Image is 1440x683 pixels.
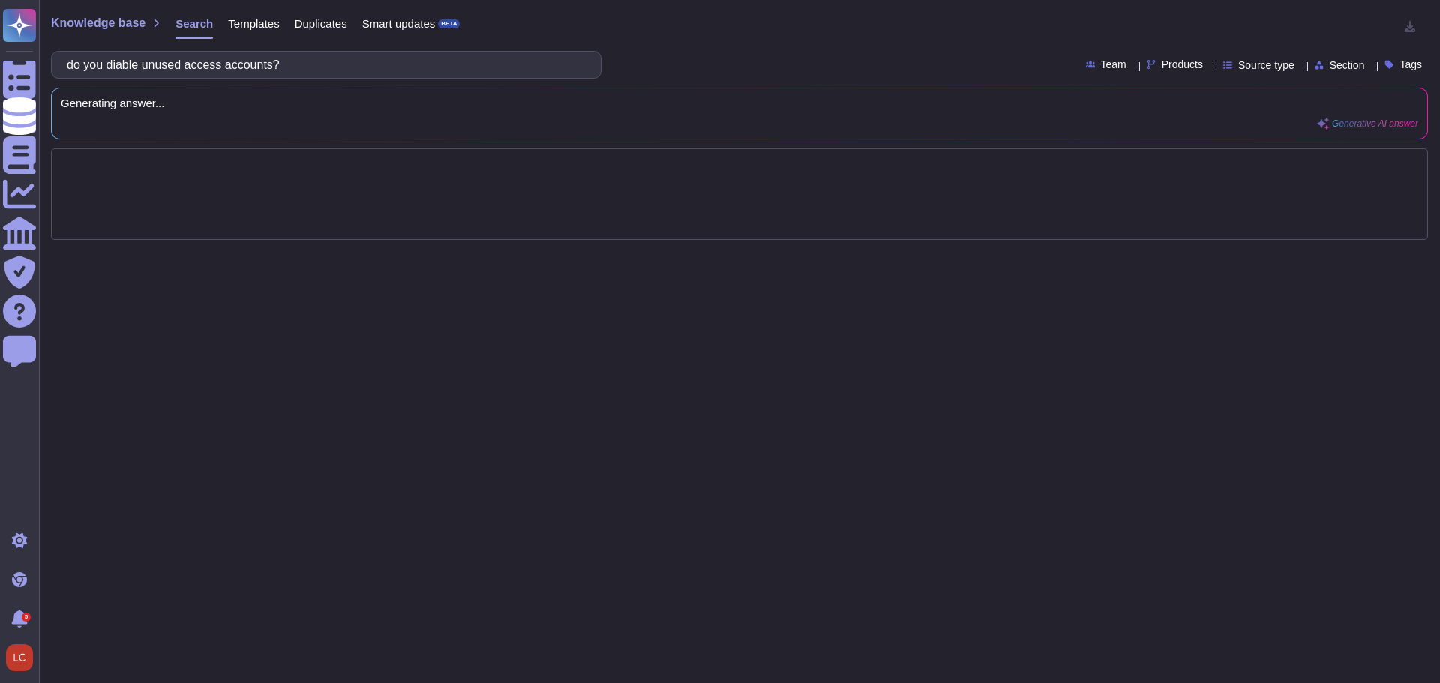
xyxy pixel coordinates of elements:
img: user [6,644,33,671]
span: Generative AI answer [1332,119,1418,128]
span: Duplicates [295,18,347,29]
span: Section [1330,60,1365,70]
span: Smart updates [362,18,436,29]
span: Products [1162,59,1203,70]
button: user [3,641,43,674]
span: Generating answer... [61,97,1418,109]
span: Knowledge base [51,17,145,29]
div: BETA [438,19,460,28]
span: Templates [228,18,279,29]
span: Source type [1238,60,1294,70]
span: Team [1101,59,1126,70]
div: 5 [22,613,31,622]
span: Tags [1399,59,1422,70]
span: Search [175,18,213,29]
input: Search a question or template... [59,52,586,78]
